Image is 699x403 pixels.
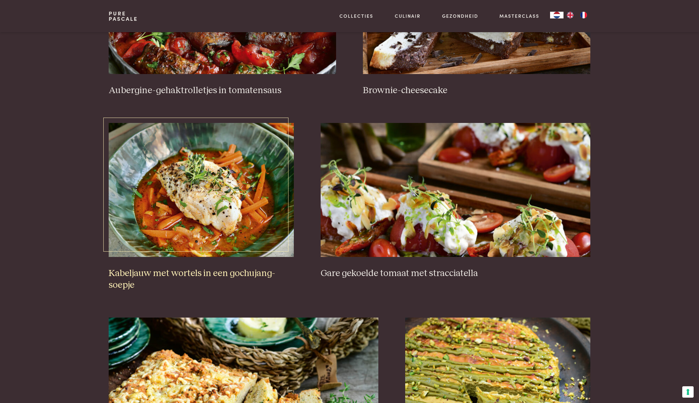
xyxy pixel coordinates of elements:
a: Gare gekoelde tomaat met stracciatella Gare gekoelde tomaat met stracciatella [321,123,591,279]
h3: Gare gekoelde tomaat met stracciatella [321,268,591,279]
a: Gezondheid [442,12,478,19]
a: NL [550,12,563,18]
a: FR [577,12,590,18]
img: Gare gekoelde tomaat met stracciatella [321,123,591,257]
a: Masterclass [499,12,539,19]
a: Collecties [339,12,373,19]
h3: Kabeljauw met wortels in een gochujang-soepje [109,268,294,291]
button: Uw voorkeuren voor toestemming voor trackingtechnologieën [682,386,694,398]
h3: Aubergine-gehaktrolletjes in tomatensaus [109,85,336,96]
div: Language [550,12,563,18]
ul: Language list [563,12,590,18]
a: EN [563,12,577,18]
a: Kabeljauw met wortels in een gochujang-soepje Kabeljauw met wortels in een gochujang-soepje [109,123,294,291]
a: Culinair [395,12,421,19]
img: Kabeljauw met wortels in een gochujang-soepje [109,123,294,257]
a: PurePascale [109,11,138,21]
h3: Brownie-cheesecake [363,85,590,96]
aside: Language selected: Nederlands [550,12,590,18]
